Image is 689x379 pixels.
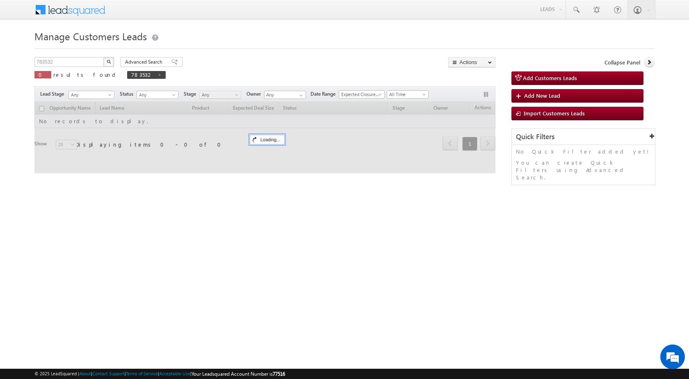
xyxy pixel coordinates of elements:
[34,30,147,43] span: Manage Customers Leads
[137,91,176,99] span: Any
[137,91,178,99] a: Any
[250,135,285,145] div: Loading...
[523,74,577,81] span: Add Customers Leads
[264,91,306,99] input: Type to Search
[92,371,125,376] a: Contact Support
[199,91,241,99] a: Any
[192,371,285,377] span: Your Leadsquared Account Number is
[516,159,651,181] p: You can create Quick Filters using Advanced Search.
[339,91,382,98] span: Expected Closure Date
[516,148,651,155] p: No Quick Filter added yet!
[200,91,239,99] span: Any
[524,110,585,117] span: Import Customers Leads
[273,371,285,377] span: 77516
[159,371,190,376] a: Acceptable Use
[125,58,165,66] span: Advanced Search
[605,59,640,66] span: Collapse Panel
[339,90,385,99] a: Expected Closure Date
[120,90,137,98] span: Status
[387,91,426,98] span: All Time
[512,129,655,145] div: Quick Filters
[53,71,119,78] span: results found
[387,90,429,99] a: All Time
[184,90,199,98] span: Stage
[524,92,560,99] span: Add New Lead
[69,91,112,99] span: Any
[34,370,285,378] span: © 2025 LeadSquared | | | | |
[79,371,91,376] a: About
[246,90,264,98] span: Owner
[448,57,495,67] button: Actions
[68,91,114,99] a: Any
[40,90,67,98] span: Lead Stage
[295,91,305,99] a: Show All Items
[131,71,153,78] span: 783532
[310,90,339,98] span: Date Range
[126,371,158,376] a: Terms of Service
[39,71,47,78] span: 0
[107,60,111,64] img: Search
